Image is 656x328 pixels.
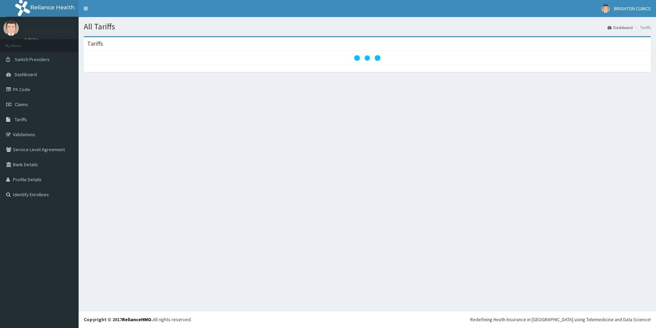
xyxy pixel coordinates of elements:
svg: audio-loading [354,44,381,72]
span: Tariffs [15,116,27,123]
footer: All rights reserved. [79,311,656,328]
li: Tariffs [633,25,651,30]
a: Online [24,37,40,42]
p: BRIGHTON CLINICS [24,28,75,34]
a: RelianceHMO [122,316,151,323]
img: User Image [3,20,19,36]
span: Dashboard [15,71,37,77]
h3: Tariffs [87,41,103,47]
h1: All Tariffs [84,22,651,31]
span: Claims [15,101,28,108]
img: User Image [601,4,610,13]
a: Dashboard [607,25,633,30]
span: BRIGHTON CLINICS [614,5,651,12]
div: Redefining Heath Insurance in [GEOGRAPHIC_DATA] using Telemedicine and Data Science! [470,316,651,323]
strong: Copyright © 2017 . [84,316,153,323]
span: Switch Providers [15,56,50,62]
